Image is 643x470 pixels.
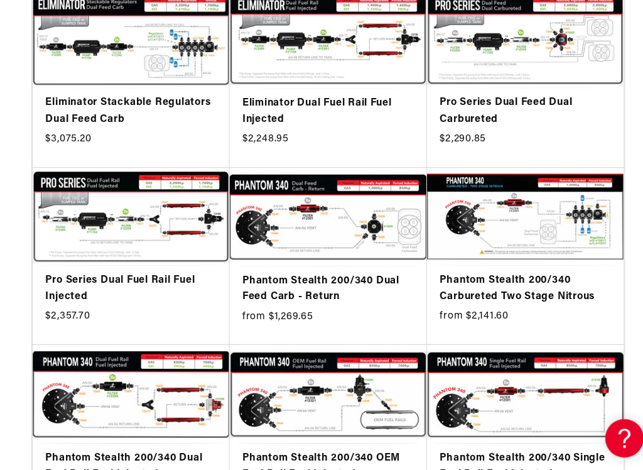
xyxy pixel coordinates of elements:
a: Eliminator Dual Fuel Rail Fuel Injected [237,102,406,134]
a: Phantom Stealth 200/340 Carbureted Two Stage Nitrous [431,276,598,308]
a: Pro Series Dual Feed Dual Carbureted [431,102,598,134]
a: Phantom Stealth 200/340 Dual Feed Carb - Return [237,276,406,309]
a: Eliminator Stackable Regulators Dual Feed Carb [45,102,212,134]
a: Pro Series Dual Fuel Rail Fuel Injected [45,276,212,308]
